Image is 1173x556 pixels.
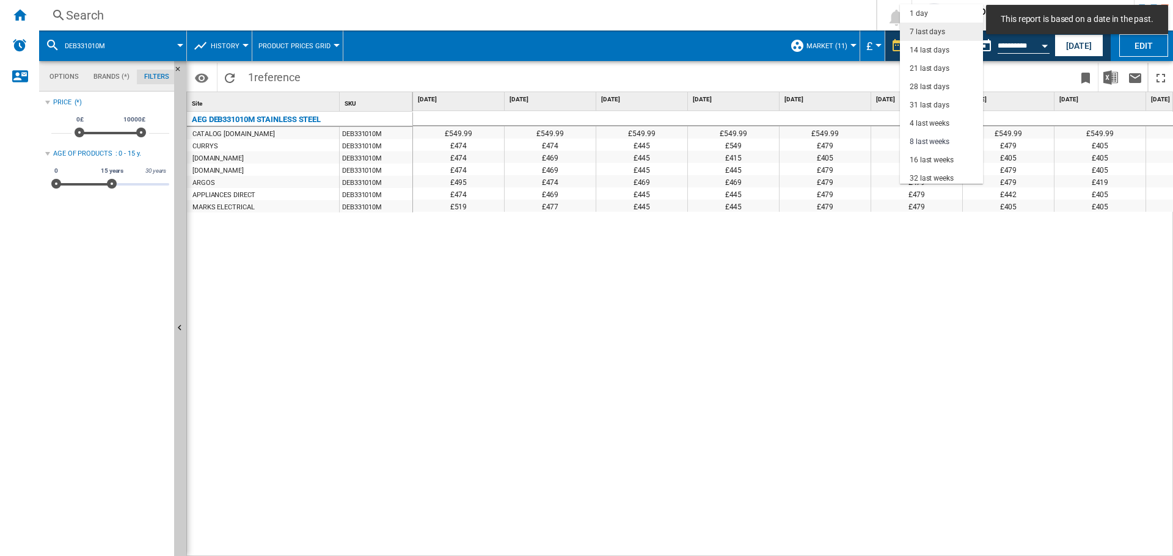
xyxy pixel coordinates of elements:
[910,63,949,74] div: 21 last days
[910,155,954,165] div: 16 last weeks
[910,27,945,37] div: 7 last days
[910,45,949,56] div: 14 last days
[910,173,954,184] div: 32 last weeks
[910,137,949,147] div: 8 last weeks
[910,9,928,19] div: 1 day
[997,13,1157,26] span: This report is based on a date in the past.
[910,100,949,110] div: 31 last days
[910,82,949,92] div: 28 last days
[910,118,949,129] div: 4 last weeks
